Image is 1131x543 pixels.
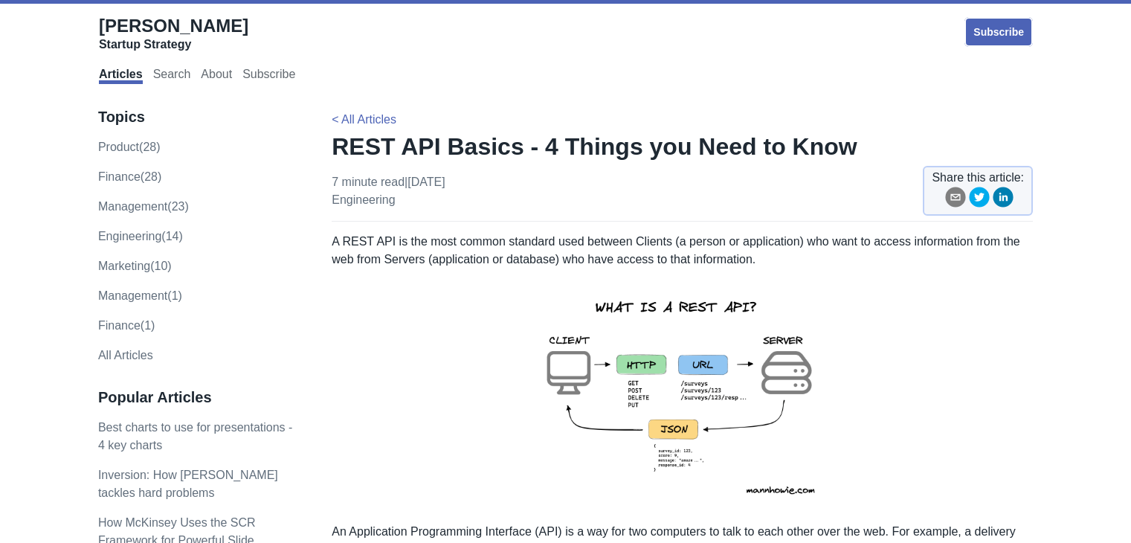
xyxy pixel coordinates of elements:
a: Inversion: How [PERSON_NAME] tackles hard problems [98,469,278,499]
a: [PERSON_NAME]Startup Strategy [99,15,248,52]
a: < All Articles [332,113,396,126]
a: management(23) [98,200,189,213]
a: Subscribe [242,68,295,84]
a: finance(28) [98,170,161,183]
p: A REST API is the most common standard used between Clients (a person or application) who want to... [332,233,1033,269]
a: About [201,68,232,84]
a: All Articles [98,349,153,362]
a: Management(1) [98,289,182,302]
a: Subscribe [964,17,1033,47]
a: engineering(14) [98,230,183,242]
a: engineering [332,193,395,206]
button: linkedin [993,187,1014,213]
h3: Popular Articles [98,388,300,407]
img: rest-api [520,280,845,511]
button: twitter [969,187,990,213]
button: email [945,187,966,213]
h1: REST API Basics - 4 Things you Need to Know [332,132,1033,161]
span: [PERSON_NAME] [99,16,248,36]
p: 7 minute read | [DATE] [332,173,445,209]
a: product(28) [98,141,161,153]
span: Share this article: [932,169,1024,187]
a: Best charts to use for presentations - 4 key charts [98,421,292,452]
a: Search [153,68,191,84]
a: Finance(1) [98,319,155,332]
a: marketing(10) [98,260,172,272]
div: Startup Strategy [99,37,248,52]
a: Articles [99,68,143,84]
h3: Topics [98,108,300,126]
